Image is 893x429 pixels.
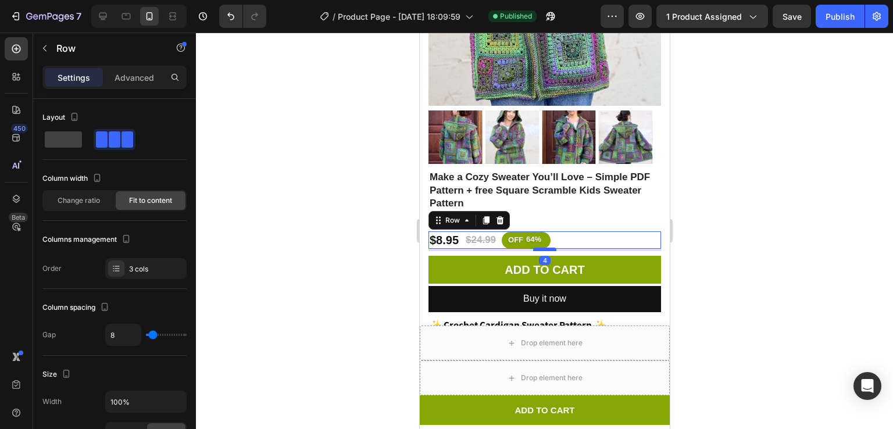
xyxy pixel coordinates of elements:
span: / [333,10,335,23]
span: Fit to content [129,195,172,206]
p: Advanced [115,71,154,84]
input: Auto [106,324,141,345]
button: Publish [816,5,865,28]
div: Gap [42,330,56,340]
div: Columns management [42,232,133,248]
div: Column spacing [42,300,112,316]
div: 450 [11,124,28,133]
input: Auto [106,391,186,412]
div: Undo/Redo [219,5,266,28]
div: Column width [42,171,104,187]
p: Settings [58,71,90,84]
div: Order [42,263,62,274]
p: Row [56,41,155,55]
span: Published [500,11,532,22]
div: Publish [826,10,855,23]
button: Save [773,5,811,28]
div: Open Intercom Messenger [853,372,881,400]
div: Size [42,367,73,382]
span: Product Page - [DATE] 18:09:59 [338,10,460,23]
span: Save [783,12,802,22]
div: Width [42,396,62,407]
span: 1 product assigned [666,10,742,23]
iframe: Design area [420,33,670,429]
p: 7 [76,9,81,23]
span: Change ratio [58,195,100,206]
button: 7 [5,5,87,28]
div: 3 cols [129,264,184,274]
div: Beta [9,213,28,222]
button: 1 product assigned [656,5,768,28]
div: Layout [42,110,81,126]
